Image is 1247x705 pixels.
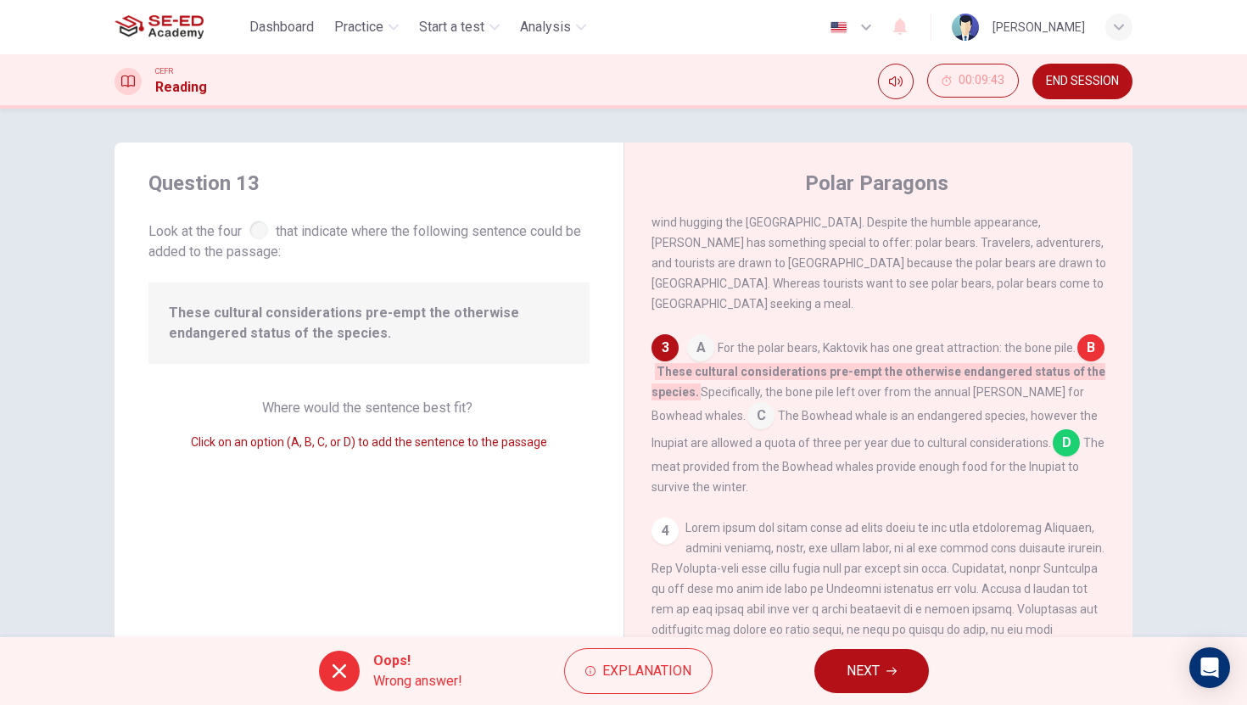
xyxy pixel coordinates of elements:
span: Explanation [602,659,691,683]
span: For the polar bears, Kaktovik has one great attraction: the bone pile. [718,341,1076,355]
img: SE-ED Academy logo [115,10,204,44]
span: The Bowhead whale is an endangered species, however the Inupiat are allowed a quota of three per ... [651,409,1098,450]
span: NEXT [847,659,880,683]
button: NEXT [814,649,929,693]
button: Practice [327,12,405,42]
div: [PERSON_NAME] [993,17,1085,37]
button: 00:09:43 [927,64,1019,98]
span: A [687,334,714,361]
a: SE-ED Academy logo [115,10,243,44]
span: END SESSION [1046,75,1119,88]
div: Open Intercom Messenger [1189,647,1230,688]
span: Start a test [419,17,484,37]
span: Where would the sentence best fit? [262,400,476,416]
span: Analysis [520,17,571,37]
h4: Question 13 [148,170,590,197]
span: These cultural considerations pre-empt the otherwise endangered status of the species. [169,303,569,344]
h4: Polar Paragons [805,170,948,197]
span: Oops! [373,651,462,671]
button: Start a test [412,12,506,42]
span: Dashboard [249,17,314,37]
span: CEFR [155,65,173,77]
img: Profile picture [952,14,979,41]
button: Explanation [564,648,713,694]
button: Analysis [513,12,593,42]
span: The meat provided from the Bowhead whales provide enough food for the Inupiat to survive the winter. [651,436,1104,494]
span: 00:09:43 [959,74,1004,87]
span: Click on an option (A, B, C, or D) to add the sentence to the passage [191,435,547,449]
span: C [747,402,774,429]
div: 3 [651,334,679,361]
div: Hide [927,64,1019,99]
span: Practice [334,17,383,37]
span: Wrong answer! [373,671,462,691]
button: Dashboard [243,12,321,42]
div: Mute [878,64,914,99]
div: 4 [651,518,679,545]
span: B [1077,334,1104,361]
span: D [1053,429,1080,456]
span: These cultural considerations pre-empt the otherwise endangered status of the species. [651,363,1105,400]
button: END SESSION [1032,64,1132,99]
span: Look at the four that indicate where the following sentence could be added to the passage: [148,217,590,262]
h1: Reading [155,77,207,98]
span: Specifically, the bone pile left over from the annual [PERSON_NAME] for Bowhead whales. [651,385,1084,422]
img: en [828,21,849,34]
